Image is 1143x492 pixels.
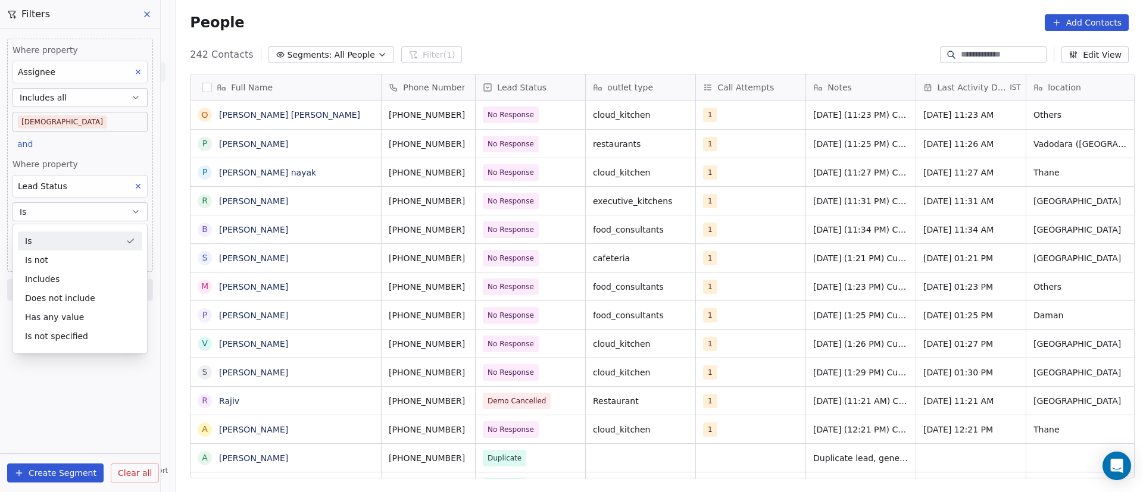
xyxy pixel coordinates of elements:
div: Full Name [190,74,381,100]
span: [PHONE_NUMBER] [389,395,468,407]
span: [DATE] (1:25 PM) Customer didn't pickup call. WhatsApp message send. [813,309,908,321]
span: cafeteria [593,252,688,264]
span: [DATE] 01:25 PM [923,309,1019,321]
span: 1 [703,108,717,122]
div: A [202,452,208,464]
span: 1 [703,137,717,151]
span: [DATE] 12:21 PM [923,424,1019,435]
span: [PHONE_NUMBER] [389,424,468,435]
span: [DATE] 01:23 PM [923,281,1019,293]
span: [PHONE_NUMBER] [389,195,468,207]
span: Duplicate lead, generated on [DATE]. [813,452,908,464]
span: cloud_kitchen [593,109,688,121]
span: cloud_kitchen [593,424,688,435]
div: Suggestions [13,231,147,346]
span: Lead Status [497,82,546,93]
span: [PHONE_NUMBER] [389,281,468,293]
span: [PHONE_NUMBER] [389,109,468,121]
span: [DATE] 01:27 PM [923,338,1019,350]
span: Last Activity Date [938,82,1008,93]
button: Edit View [1061,46,1129,63]
span: [GEOGRAPHIC_DATA] [1033,195,1129,207]
div: B [202,223,208,236]
span: 1 [703,394,717,408]
span: [PHONE_NUMBER] [389,309,468,321]
span: [DATE] 11:21 AM [923,395,1019,407]
span: cloud_kitchen [593,338,688,350]
span: [DATE] (1:23 PM) Customer didn't pickup call. WhatsApp message send. [813,281,908,293]
div: location [1026,74,1136,100]
a: [PERSON_NAME] [219,282,288,292]
span: [DATE] 11:26 AM [923,138,1019,150]
span: [DATE] (11:23 PM) Customer didn't pickup call. WhatsApp message send. [813,109,908,121]
span: 1 [703,251,717,265]
span: [PHONE_NUMBER] [389,252,468,264]
span: Thane [1033,424,1129,435]
span: No Response [488,338,534,350]
span: food_consultants [593,309,688,321]
span: Segments: [288,49,332,61]
span: [DATE] (1:29 PM) Customer didn't pickup call. WhatsApp message send. [813,366,908,378]
a: [PERSON_NAME] [219,368,288,377]
span: [DATE] (11:31 PM) Customer didn't pickup call. WhatsApp message send. [813,195,908,207]
span: Restaurant [593,395,688,407]
span: 1 [703,422,717,437]
span: 1 [703,223,717,237]
div: Notes [806,74,916,100]
div: Lead Status [476,74,585,100]
span: 1 [703,165,717,180]
span: [DATE] (11:27 PM) Customer didn't pickup call. WhatsApp message send. [813,167,908,178]
span: [GEOGRAPHIC_DATA] [1033,395,1129,407]
div: Is [18,231,142,250]
a: [PERSON_NAME] [219,425,288,434]
span: People [190,14,244,32]
span: [PHONE_NUMBER] [389,366,468,378]
span: [DATE] (12:21 PM) Customer didn't pickup call. WhatsApp message send. [813,424,908,435]
span: No Response [488,309,534,321]
div: outlet type [586,74,695,100]
div: Is not specified [18,327,142,346]
span: [DATE] (11:25 PM) Customer didn't pickup call. WhatsApp message send. [813,138,908,150]
div: Includes [18,269,142,289]
span: Demo Cancelled [488,395,546,407]
span: 1 [703,194,717,208]
span: IST [1010,83,1021,92]
span: Vadodara ([GEOGRAPHIC_DATA]) [1033,138,1129,150]
div: O [202,109,208,121]
a: [PERSON_NAME] [219,196,288,206]
div: Is not [18,250,142,269]
a: [PERSON_NAME] [219,311,288,320]
div: P [202,309,207,321]
span: Call Attempts [717,82,774,93]
a: [PERSON_NAME] [219,453,288,463]
a: [PERSON_NAME] [219,339,288,349]
span: location [1048,82,1081,93]
span: No Response [488,109,534,121]
span: 1 [703,365,717,380]
span: No Response [488,424,534,435]
a: [PERSON_NAME] [PERSON_NAME] [219,110,360,120]
span: No Response [488,138,534,150]
span: [PHONE_NUMBER] [389,167,468,178]
span: [PHONE_NUMBER] [389,338,468,350]
div: M [201,280,208,293]
span: 242 Contacts [190,48,253,62]
div: P [202,166,207,178]
span: No Response [488,366,534,378]
div: R [202,394,208,407]
span: No Response [488,167,534,178]
div: V [202,337,208,350]
span: [DATE] (1:21 PM) Customer didn't pickup call. WhatsApp message send. [813,252,908,264]
span: [PHONE_NUMBER] [389,224,468,236]
span: Daman [1033,309,1129,321]
span: [DATE] (1:26 PM) Customer didn't pickup call. WhatsApp message send. [813,338,908,350]
span: cloud_kitchen [593,366,688,378]
div: Does not include [18,289,142,308]
span: cloud_kitchen [593,167,688,178]
span: [PHONE_NUMBER] [389,138,468,150]
div: Phone Number [382,74,475,100]
span: Duplicate [488,452,521,464]
span: 1 [703,280,717,294]
span: Notes [827,82,851,93]
span: [DATE] 11:34 AM [923,224,1019,236]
